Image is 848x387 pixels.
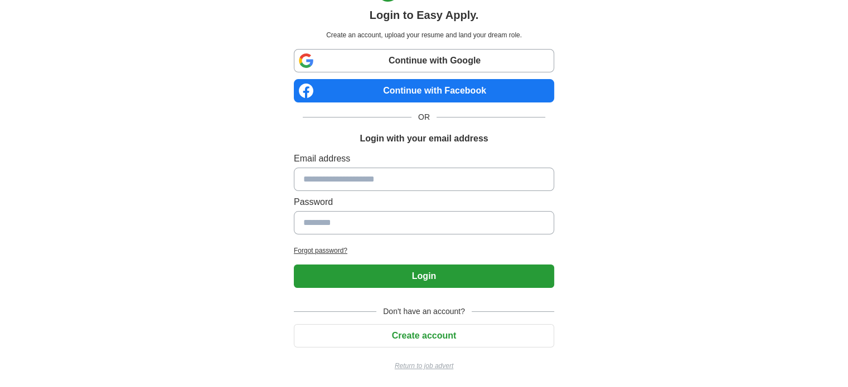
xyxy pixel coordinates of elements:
a: Continue with Facebook [294,79,554,102]
span: Don't have an account? [376,306,472,317]
button: Create account [294,324,554,347]
button: Login [294,264,554,288]
label: Email address [294,152,554,165]
h1: Login with your email address [360,132,488,145]
a: Forgot password? [294,246,554,256]
a: Create account [294,331,554,340]
p: Create an account, upload your resume and land your dream role. [296,30,552,40]
label: Password [294,195,554,209]
h1: Login to Easy Apply. [370,7,479,23]
a: Return to job advert [294,361,554,371]
a: Continue with Google [294,49,554,72]
span: OR [411,111,437,123]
